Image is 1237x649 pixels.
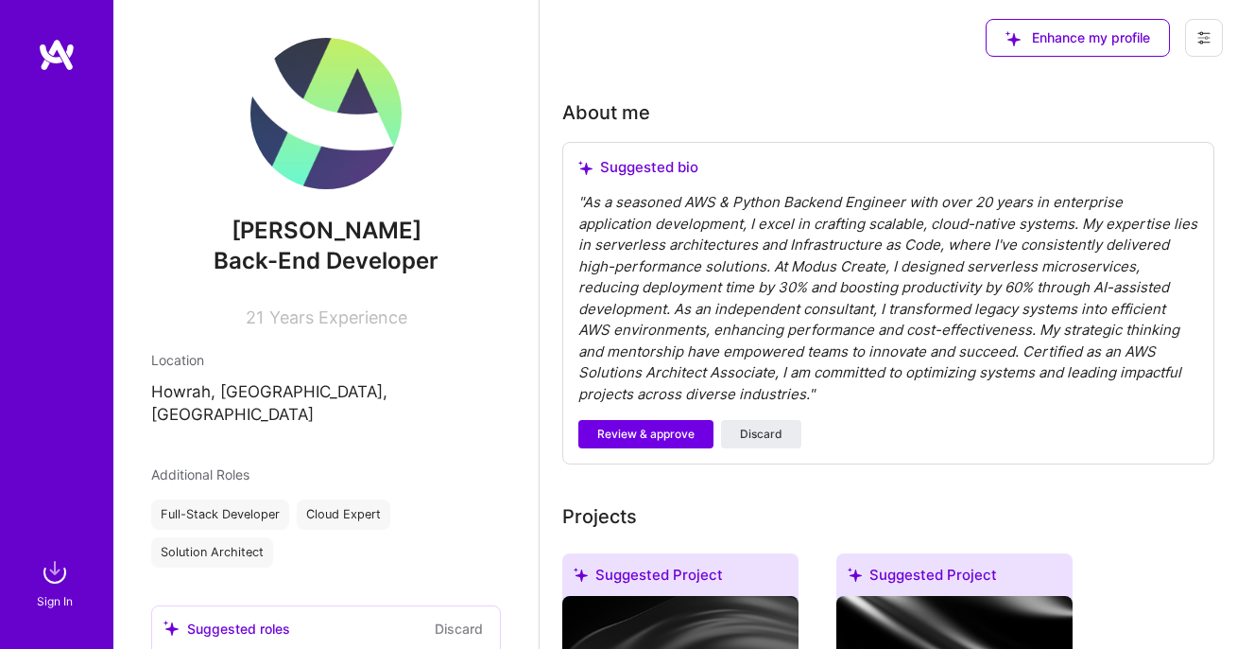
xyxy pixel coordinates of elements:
[848,568,862,582] i: icon SuggestedTeams
[597,426,695,443] span: Review & approve
[836,553,1073,604] div: Suggested Project
[269,307,407,327] span: Years Experience
[297,500,390,530] div: Cloud Expert
[574,568,588,582] i: icon SuggestedTeams
[40,553,74,611] a: sign inSign In
[740,426,782,443] span: Discard
[151,217,501,245] span: [PERSON_NAME]
[578,192,1198,405] div: " As a seasoned AWS & Python Backend Engineer with over 20 years in enterprise application develo...
[214,247,438,274] span: Back-End Developer
[562,502,637,531] div: Projects
[37,591,73,611] div: Sign In
[36,553,74,591] img: sign in
[578,420,713,448] button: Review & approve
[562,98,650,127] div: About me
[562,553,799,604] div: Suggested Project
[250,38,402,189] img: User Avatar
[151,381,501,427] p: Howrah, [GEOGRAPHIC_DATA], [GEOGRAPHIC_DATA]
[578,161,593,175] i: icon SuggestedTeams
[151,350,501,370] div: Location
[721,420,801,448] button: Discard
[429,618,489,640] button: Discard
[151,500,289,530] div: Full-Stack Developer
[163,619,290,639] div: Suggested roles
[38,38,76,72] img: logo
[151,537,273,568] div: Solution Architect
[578,158,1198,177] div: Suggested bio
[151,466,249,482] span: Additional Roles
[163,621,180,637] i: icon SuggestedTeams
[246,307,264,327] span: 21
[562,98,650,127] div: Tell us a little about yourself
